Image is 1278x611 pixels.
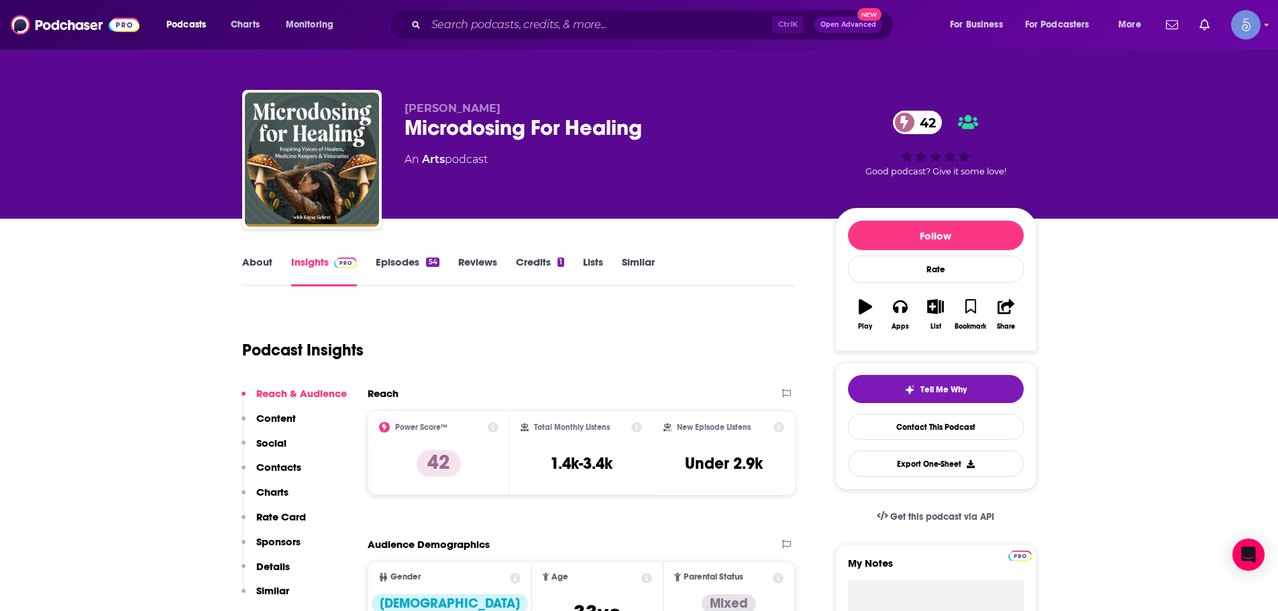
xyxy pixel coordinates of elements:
[941,14,1020,36] button: open menu
[242,387,347,412] button: Reach & Audience
[550,453,613,474] h3: 1.4k-3.4k
[685,453,763,474] h3: Under 2.9k
[1194,13,1215,36] a: Show notifications dropdown
[276,14,351,36] button: open menu
[256,560,290,573] p: Details
[166,15,206,34] span: Podcasts
[772,16,804,34] span: Ctrl K
[551,573,568,581] span: Age
[904,384,915,395] img: tell me why sparkle
[402,9,906,40] div: Search podcasts, credits, & more...
[417,450,461,477] p: 42
[953,290,988,339] button: Bookmark
[890,511,994,522] span: Get this podcast via API
[242,340,364,360] h1: Podcast Insights
[1016,14,1109,36] button: open menu
[848,290,883,339] button: Play
[245,93,379,227] img: Microdosing For Healing
[368,538,490,551] h2: Audience Demographics
[950,15,1003,34] span: For Business
[405,152,488,168] div: An podcast
[242,510,306,535] button: Rate Card
[866,500,1006,533] a: Get this podcast via API
[918,290,953,339] button: List
[835,102,1036,185] div: 42Good podcast? Give it some love!
[242,486,288,510] button: Charts
[906,111,943,134] span: 42
[405,102,500,115] span: [PERSON_NAME]
[684,573,743,581] span: Parental Status
[286,15,333,34] span: Monitoring
[334,258,358,268] img: Podchaser Pro
[422,153,445,166] a: Arts
[1231,10,1261,40] span: Logged in as Spiral5-G1
[256,486,288,498] p: Charts
[242,256,272,286] a: About
[256,387,347,400] p: Reach & Audience
[893,111,943,134] a: 42
[256,510,306,523] p: Rate Card
[848,221,1024,250] button: Follow
[1118,15,1141,34] span: More
[848,375,1024,403] button: tell me why sparkleTell Me Why
[1008,549,1032,561] a: Pro website
[1161,13,1183,36] a: Show notifications dropdown
[368,387,398,400] h2: Reach
[1025,15,1089,34] span: For Podcasters
[955,323,986,331] div: Bookmark
[848,256,1024,283] div: Rate
[892,323,909,331] div: Apps
[242,535,301,560] button: Sponsors
[883,290,918,339] button: Apps
[1231,10,1261,40] img: User Profile
[157,14,223,36] button: open menu
[930,323,941,331] div: List
[583,256,603,286] a: Lists
[242,461,301,486] button: Contacts
[395,423,447,432] h2: Power Score™
[11,12,140,38] img: Podchaser - Follow, Share and Rate Podcasts
[820,21,876,28] span: Open Advanced
[426,258,439,267] div: 54
[291,256,358,286] a: InsightsPodchaser Pro
[677,423,751,432] h2: New Episode Listens
[256,584,289,597] p: Similar
[256,412,296,425] p: Content
[858,323,872,331] div: Play
[426,14,772,36] input: Search podcasts, credits, & more...
[814,17,882,33] button: Open AdvancedNew
[848,557,1024,580] label: My Notes
[857,8,882,21] span: New
[848,451,1024,477] button: Export One-Sheet
[516,256,564,286] a: Credits1
[534,423,610,432] h2: Total Monthly Listens
[222,14,268,36] a: Charts
[622,256,655,286] a: Similar
[1231,10,1261,40] button: Show profile menu
[390,573,421,581] span: Gender
[458,256,497,286] a: Reviews
[242,560,290,585] button: Details
[865,166,1006,176] span: Good podcast? Give it some love!
[256,535,301,548] p: Sponsors
[1008,551,1032,561] img: Podchaser Pro
[376,256,439,286] a: Episodes54
[231,15,260,34] span: Charts
[920,384,967,395] span: Tell Me Why
[988,290,1023,339] button: Share
[1232,539,1265,571] div: Open Intercom Messenger
[848,414,1024,440] a: Contact This Podcast
[242,584,289,609] button: Similar
[242,412,296,437] button: Content
[997,323,1015,331] div: Share
[557,258,564,267] div: 1
[1109,14,1158,36] button: open menu
[242,437,286,461] button: Social
[256,461,301,474] p: Contacts
[256,437,286,449] p: Social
